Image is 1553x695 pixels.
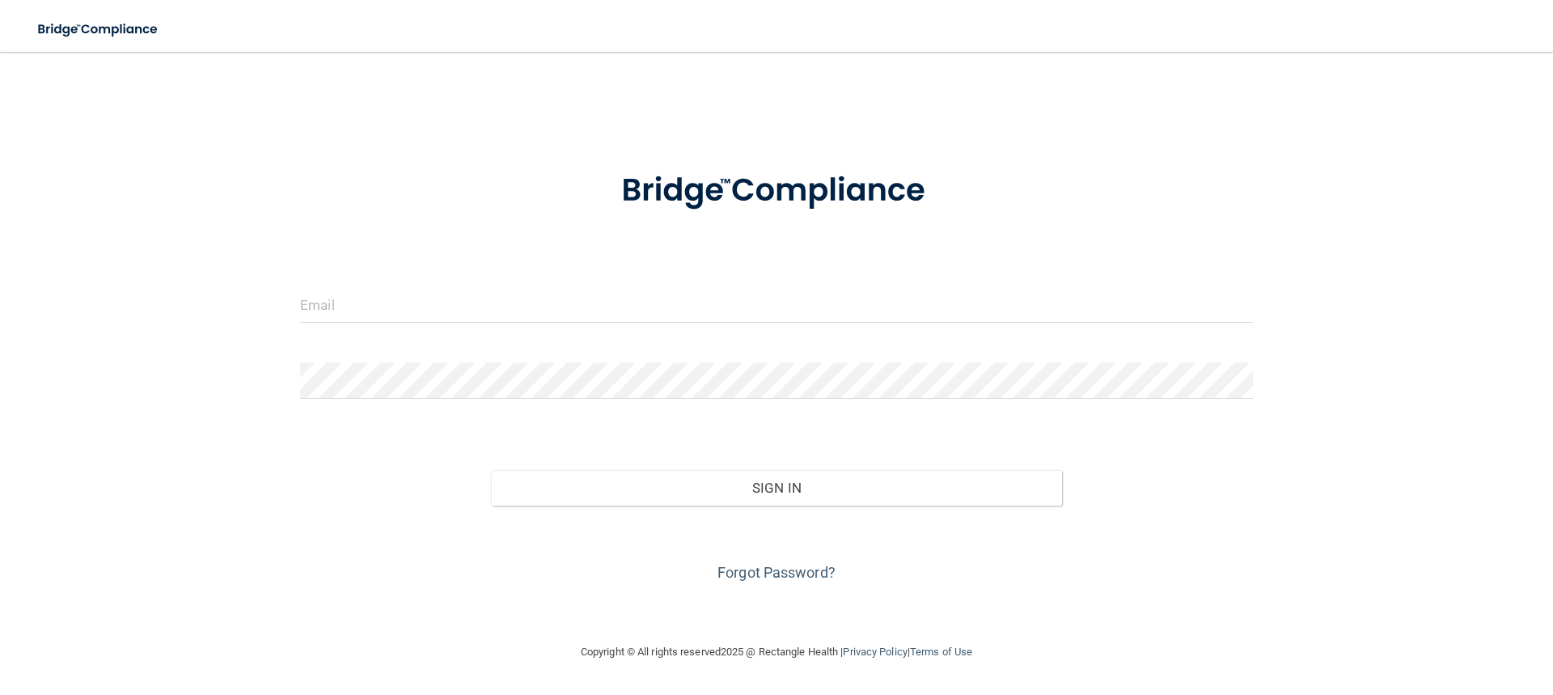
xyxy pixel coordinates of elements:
[588,149,965,233] img: bridge_compliance_login_screen.278c3ca4.svg
[481,626,1072,678] div: Copyright © All rights reserved 2025 @ Rectangle Health | |
[24,13,173,46] img: bridge_compliance_login_screen.278c3ca4.svg
[491,470,1063,506] button: Sign In
[300,286,1253,323] input: Email
[717,564,836,581] a: Forgot Password?
[910,646,972,658] a: Terms of Use
[843,646,907,658] a: Privacy Policy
